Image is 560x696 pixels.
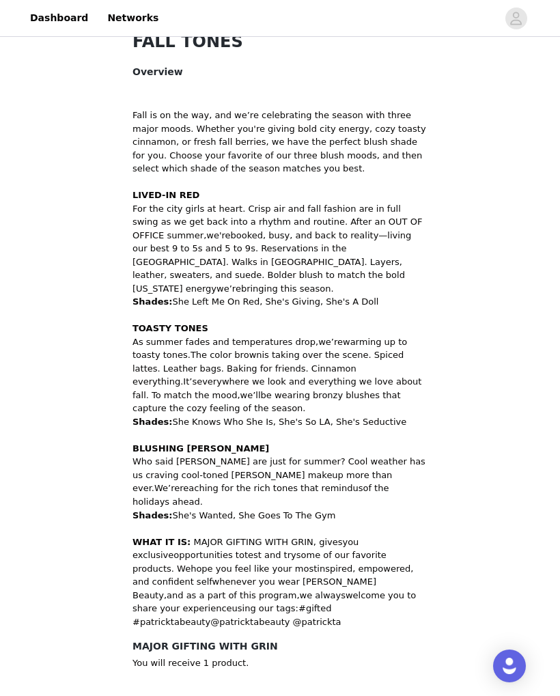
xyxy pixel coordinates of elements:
[132,617,140,627] span: #
[493,650,526,682] div: Open Intercom Messenger
[132,295,428,309] p: She Left Me On Red, She's Giving, She's A Doll
[132,65,428,79] h4: Overview
[206,230,230,240] span: we're
[132,537,191,547] strong: WHAT IT IS:
[319,537,342,547] span: gives
[183,376,197,387] span: It’s
[132,550,387,574] span: some of our favorite products
[132,639,428,654] h4: MAJOR GIFTING WITH GRIN
[132,443,269,454] span: BLUSHING [PERSON_NAME]
[296,603,298,613] span: :
[132,109,428,176] p: Fall is on the way, and we’re celebrating the season with three major moods. Whether you're givin...
[173,550,244,560] span: opportunities to
[22,3,96,33] a: Dashboard
[216,283,241,294] span: we’re
[185,563,191,574] span: e
[132,337,318,347] span: As summer fades and temperatures drop,
[132,603,347,627] span: perience
[167,590,183,600] span: and
[132,415,428,429] p: She Knows Who She Is, She's So LA, She's Seductive
[132,417,172,427] strong: Shades:
[132,190,199,200] span: LIVED-IN RED
[296,590,299,600] span: ,
[210,617,290,627] span: @patricktabeauty
[232,603,291,613] span: using our tag
[318,337,343,347] span: we’re
[140,617,210,627] span: patricktabeauty
[193,537,313,547] span: MAJOR GIFTING WITH GRIN
[306,603,332,613] span: gifted
[132,350,404,387] span: is taking over the scene. Spiced lattes. Leather bags. Baking for friends. Cinnamon everything.
[132,576,376,600] span: whenever you wear [PERSON_NAME] Beauty,
[171,563,174,574] span: .
[132,510,172,520] strong: Shades:
[132,509,428,523] p: She's Wanted, She Goes To The Gym
[177,563,185,574] span: W
[352,483,363,493] span: us
[132,204,422,240] span: For the city girls at heart. Crisp air and fall fashion are in full swing as we get back into a r...
[152,483,154,493] span: .
[191,350,262,360] span: The color brown
[240,390,261,400] span: we’ll
[132,323,208,333] span: TOASTY TONES
[322,483,353,493] span: remind
[99,3,167,33] a: Networks
[132,483,389,507] span: of the holidays ahead.
[313,537,316,547] span: ,
[132,390,401,414] span: be wearing bronzy blushes that capture the cozy feeling of the season.
[132,376,421,400] span: everywhere we look and everything we love about fall. To match the mood,
[300,590,346,600] span: we always
[154,483,180,493] span: We’re
[509,8,522,29] div: avatar
[180,483,318,493] span: reaching for the rich tones that
[132,550,173,560] span: exclusive
[152,576,212,587] span: confident self
[132,456,425,493] span: Who said [PERSON_NAME] are just for summer? Cool weather has us craving cool-toned [PERSON_NAME] ...
[244,550,296,560] span: test and try
[191,563,317,574] span: hope you feel like your most
[342,537,359,547] span: you
[291,603,296,613] span: s
[132,296,172,307] strong: Shades:
[298,603,306,613] span: #
[241,283,334,294] span: bringing this season.
[132,230,411,294] span: booked, busy, and back to reality—living our best 9 to 5s and 5 to 9s. Reservations in the [GEOGR...
[132,656,428,670] p: You will receive 1 product.
[186,590,297,600] span: as a part of this program
[293,617,341,627] span: @patrickta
